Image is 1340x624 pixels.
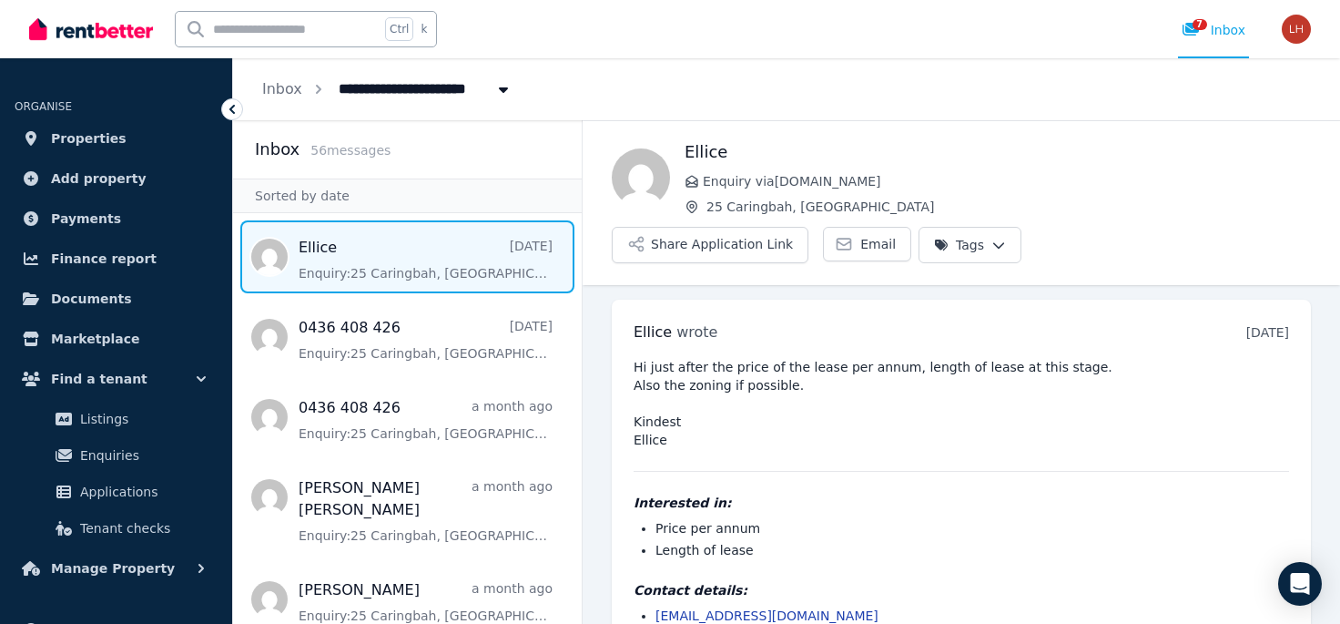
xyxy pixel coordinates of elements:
[233,179,582,213] div: Sorted by date
[51,128,127,149] span: Properties
[22,437,210,474] a: Enquiries
[634,358,1289,449] pre: Hi just after the price of the lease per annum, length of lease at this stage. Also the zoning if...
[299,317,553,363] a: 0436 408 426[DATE]Enquiry:25 Caringbah, [GEOGRAPHIC_DATA].
[385,17,413,41] span: Ctrl
[655,519,1289,537] li: Price per annum
[51,208,121,230] span: Payments
[676,323,717,341] span: wrote
[22,474,210,510] a: Applications
[1282,15,1311,44] img: LINDA HAMAMDJIAN
[1193,19,1207,30] span: 7
[262,80,302,97] a: Inbox
[421,22,427,36] span: k
[1246,325,1289,340] time: [DATE]
[22,401,210,437] a: Listings
[703,172,1311,190] span: Enquiry via [DOMAIN_NAME]
[15,100,72,113] span: ORGANISE
[919,227,1021,263] button: Tags
[80,408,203,430] span: Listings
[51,558,175,579] span: Manage Property
[634,494,1289,512] h4: Interested in:
[299,237,553,282] a: Ellice[DATE]Enquiry:25 Caringbah, [GEOGRAPHIC_DATA].
[706,198,1311,216] span: 25 Caringbah, [GEOGRAPHIC_DATA]
[29,15,153,43] img: RentBetter
[15,361,218,397] button: Find a tenant
[860,235,896,253] span: Email
[15,200,218,237] a: Payments
[15,240,218,277] a: Finance report
[1182,21,1245,39] div: Inbox
[233,58,542,120] nav: Breadcrumb
[15,120,218,157] a: Properties
[80,445,203,466] span: Enquiries
[51,288,132,310] span: Documents
[51,368,147,390] span: Find a tenant
[51,328,139,350] span: Marketplace
[15,550,218,587] button: Manage Property
[80,481,203,503] span: Applications
[1278,562,1322,606] div: Open Intercom Messenger
[51,248,157,270] span: Finance report
[655,609,878,623] a: [EMAIL_ADDRESS][DOMAIN_NAME]
[934,236,984,254] span: Tags
[634,323,672,341] span: Ellice
[634,581,1289,599] h4: Contact details:
[255,137,299,162] h2: Inbox
[15,321,218,357] a: Marketplace
[15,281,218,317] a: Documents
[299,477,553,545] a: [PERSON_NAME] [PERSON_NAME]a month agoEnquiry:25 Caringbah, [GEOGRAPHIC_DATA].
[612,148,670,207] img: Ellice
[612,227,808,263] button: Share Application Link
[685,139,1311,165] h1: Ellice
[15,160,218,197] a: Add property
[310,143,391,158] span: 56 message s
[80,517,203,539] span: Tenant checks
[655,541,1289,559] li: Length of lease
[823,227,911,261] a: Email
[51,168,147,189] span: Add property
[299,397,553,443] a: 0436 408 426a month agoEnquiry:25 Caringbah, [GEOGRAPHIC_DATA].
[22,510,210,547] a: Tenant checks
